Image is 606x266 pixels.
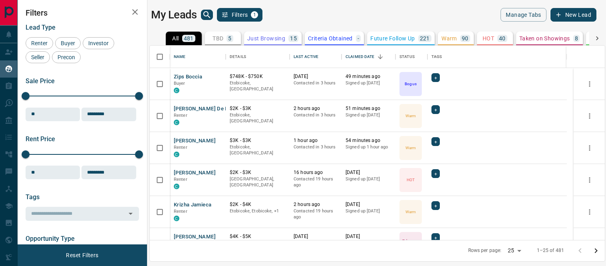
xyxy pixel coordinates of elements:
p: Contacted 18 hours ago [294,240,338,252]
p: Taken on Showings [400,238,421,250]
p: 481 [184,36,194,41]
span: Seller [28,54,47,60]
p: Contacted 19 hours ago [294,176,338,188]
button: Sort [375,51,386,62]
p: Toronto [230,208,286,214]
p: 5 [228,36,231,41]
span: Tags [26,193,40,201]
button: more [584,174,596,186]
button: [PERSON_NAME] [174,169,216,177]
p: [DATE] [294,73,338,80]
span: 1 [252,12,257,18]
p: Signed up [DATE] [346,176,391,182]
span: + [434,202,437,210]
p: $2K - $3K [230,169,286,176]
p: 16 hours ago [294,169,338,176]
div: + [431,73,440,82]
div: Seller [26,51,50,63]
span: Renter [174,113,187,118]
p: $4K - $5K [230,233,286,240]
p: 1 hour ago [294,137,338,144]
p: 49 minutes ago [346,73,391,80]
p: Signed up [DATE] [346,112,391,118]
span: + [434,138,437,146]
div: Precon [52,51,81,63]
p: - [358,36,359,41]
p: Contacted in 3 hours [294,144,338,150]
button: [PERSON_NAME] [174,137,216,145]
button: Krizha Jamieca [174,201,211,209]
button: Manage Tabs [501,8,546,22]
div: Claimed Date [346,46,375,68]
span: Renter [174,177,187,182]
span: + [434,170,437,178]
div: Last Active [294,46,318,68]
p: HOT [483,36,494,41]
span: Renter [28,40,50,46]
p: 2 hours ago [294,201,338,208]
p: 8 [575,36,578,41]
div: Last Active [290,46,342,68]
span: Renter [174,145,187,150]
div: Status [395,46,427,68]
button: search button [201,10,213,20]
p: 54 minutes ago [346,137,391,144]
span: Lead Type [26,24,56,31]
button: more [584,142,596,154]
p: Signed up [DATE] [346,80,391,86]
p: Contacted in 3 hours [294,112,338,118]
div: + [431,233,440,242]
div: + [431,105,440,114]
p: Contacted 19 hours ago [294,208,338,220]
h1: My Leads [151,8,197,21]
p: Warm [405,209,416,215]
span: Precon [55,54,78,60]
p: [DATE] [294,233,338,240]
p: [DATE] [346,201,391,208]
span: + [434,74,437,82]
button: [PERSON_NAME] [174,233,216,241]
span: Buyer [58,40,78,46]
div: Claimed Date [342,46,395,68]
span: Sale Price [26,77,55,85]
div: Status [399,46,415,68]
p: Warm [441,36,457,41]
div: Name [174,46,186,68]
span: + [434,106,437,114]
p: $748K - $750K [230,73,286,80]
h2: Filters [26,8,139,18]
span: Rent Price [26,135,55,143]
button: more [584,78,596,90]
span: + [434,234,437,242]
p: TBD [213,36,223,41]
p: Taken on Showings [519,36,570,41]
button: New Lead [550,8,596,22]
div: condos.ca [174,120,179,125]
p: [DATE] [346,169,391,176]
p: Signed up [DATE] [346,240,391,246]
span: Buyer [174,81,185,86]
button: more [584,206,596,218]
p: Future Follow Up [370,36,415,41]
p: 2 hours ago [294,105,338,112]
p: 1–25 of 481 [537,247,564,254]
button: [PERSON_NAME] De la [PERSON_NAME] [174,105,274,113]
button: Filters1 [217,8,263,22]
button: more [584,110,596,122]
span: Investor [85,40,111,46]
button: more [584,238,596,250]
p: HOT [407,177,415,183]
p: 40 [499,36,506,41]
p: Rows per page: [468,247,502,254]
p: 15 [290,36,297,41]
p: All [172,36,179,41]
div: condos.ca [174,152,179,157]
div: 25 [505,245,524,256]
p: Etobicoke, [GEOGRAPHIC_DATA] [230,112,286,124]
div: Investor [83,37,114,49]
p: $2K - $4K [230,201,286,208]
p: Criteria Obtained [308,36,353,41]
button: Reset Filters [61,248,103,262]
div: Details [230,46,246,68]
span: Renter [174,209,187,214]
